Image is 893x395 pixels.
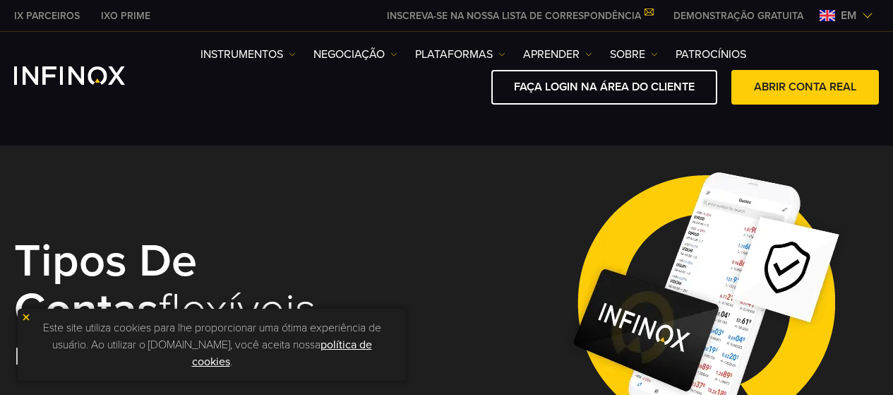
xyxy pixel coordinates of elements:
[514,80,695,94] font: FAÇA LOGIN NA ÁREA DO CLIENTE
[4,8,90,23] a: INFINOX
[14,10,80,22] font: IX PARCEIROS
[673,10,803,22] font: DEMONSTRAÇÃO GRATUITA
[43,321,381,352] font: Este site utiliza cookies para lhe proporcionar uma ótima experiência de usuário. Ao utilizar o [...
[200,47,283,61] font: Instrumentos
[230,355,232,369] font: .
[415,46,505,63] a: PLATAFORMAS
[313,47,385,61] font: NEGOCIAÇÃO
[387,10,641,22] font: INSCREVA-SE NA NOSSA LISTA DE CORRESPONDÊNCIA
[376,10,663,22] a: INSCREVA-SE NA NOSSA LISTA DE CORRESPONDÊNCIA
[523,47,580,61] font: Aprender
[523,46,592,63] a: Aprender
[415,47,493,61] font: PLATAFORMAS
[731,70,879,105] a: ABRIR CONTA REAL
[14,341,280,372] font: Para todo tipo de trader.
[491,70,717,105] a: FAÇA LOGIN NA ÁREA DO CLIENTE
[200,46,296,63] a: Instrumentos
[754,80,856,94] font: ABRIR CONTA REAL
[21,312,31,322] img: ícone amarelo de fechamento
[663,8,814,23] a: CARDÁPIO INFINOX
[676,47,746,61] font: PATROCÍNIOS
[610,47,645,61] font: SOBRE
[313,46,397,63] a: NEGOCIAÇÃO
[101,10,150,22] font: IXO PRIME
[159,282,316,338] font: flexíveis
[841,8,856,23] font: em
[14,66,158,85] a: Logotipo INFINOX
[676,46,746,63] a: PATROCÍNIOS
[14,233,197,337] font: Tipos de contas
[90,8,161,23] a: INFINOX
[610,46,658,63] a: SOBRE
